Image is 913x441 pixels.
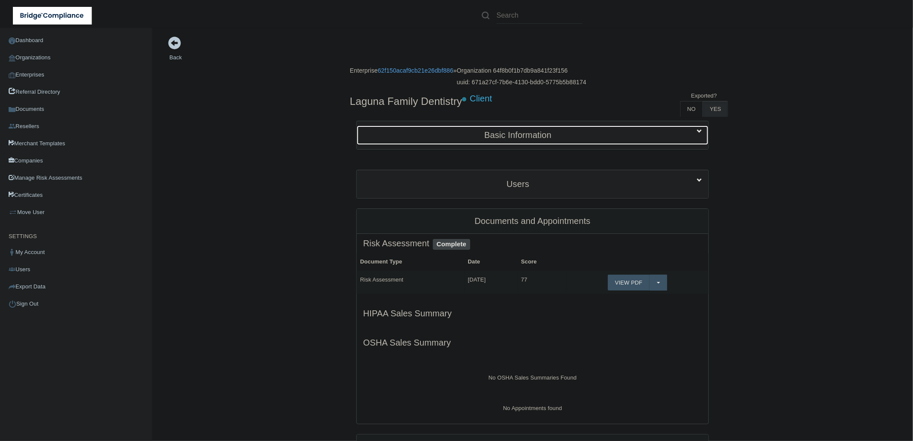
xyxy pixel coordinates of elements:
h6: Enterprise » [350,67,457,74]
h6: uuid: 671a27cf-7b6e-4130-bdd0-5775b5b88174 [457,79,587,86]
td: Exported? [680,91,728,101]
img: organization-icon.f8decf85.png [9,55,15,61]
h5: OSHA Sales Summary [363,338,702,347]
h5: Risk Assessment [363,239,702,248]
h5: Users [363,179,673,189]
input: Search [496,8,582,24]
p: Client [470,91,492,107]
a: Basic Information [363,126,702,145]
h5: HIPAA Sales Summary [363,309,702,318]
img: ic_user_dark.df1a06c3.png [9,249,15,256]
td: Risk Assessment [357,271,465,294]
h5: Basic Information [363,130,673,140]
label: NO [680,101,703,117]
img: ic_dashboard_dark.d01f4a41.png [9,37,15,44]
img: icon-users.e205127d.png [9,266,15,273]
div: Documents and Appointments [357,209,708,234]
img: enterprise.0d942306.png [9,72,15,78]
th: Score [518,253,566,271]
img: icon-export.b9366987.png [9,283,15,290]
td: [DATE] [465,271,518,294]
img: ic-search.3b580494.png [482,12,490,19]
img: icon-documents.8dae5593.png [9,106,15,113]
label: YES [702,101,728,117]
h6: Organization 64f8b0f1b7db9a841f23f156 [457,67,587,74]
div: No OSHA Sales Summaries Found [357,362,708,393]
img: ic_power_dark.7ecde6b1.png [9,300,16,308]
td: 77 [518,271,566,294]
a: Back [169,44,182,61]
div: No Appointments found [357,403,708,424]
img: bridge_compliance_login_screen.278c3ca4.svg [13,7,92,24]
a: View PDF [608,275,650,291]
img: briefcase.64adab9b.png [9,208,17,217]
span: Complete [433,239,470,250]
label: SETTINGS [9,231,37,242]
a: 62f150acaf9cb21e26dbf886 [378,67,453,74]
img: ic_reseller.de258add.png [9,123,15,130]
th: Document Type [357,253,465,271]
th: Date [465,253,518,271]
a: Users [363,175,702,194]
h4: Laguna Family Dentistry [350,96,462,107]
